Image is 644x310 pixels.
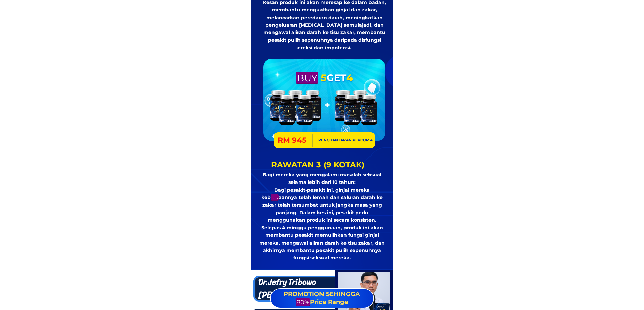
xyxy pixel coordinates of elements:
[271,160,364,169] font: Rawatan 3 (9 kotak)
[296,298,309,306] font: 80%
[324,99,330,111] font: +
[321,72,327,83] font: 5
[318,138,373,142] font: PENGHANTARAN PERCUMA
[296,298,310,306] mark: Highlighty
[271,194,278,201] mark: Highlighty
[258,288,321,302] font: [PERSON_NAME]
[278,136,306,145] font: RM 945
[310,298,348,306] font: Price Range
[258,275,316,289] font: Dr.Jefry Tribowo
[346,72,353,83] font: 4
[263,172,381,185] font: Bagi mereka yang mengalami masalah seksual selama lebih dari 10 tahun:
[261,187,370,200] font: Bagi pesakit-pesakit ini, ginjal mereka keb
[297,72,317,83] font: BUY
[259,194,385,261] font: aannya telah lemah dan saluran darah ke zakar telah tersumbat untuk jangka masa yang panjang. Dal...
[271,194,278,200] font: ias
[296,72,318,84] mark: Highlighty
[284,290,360,298] font: PROMOTION SEHINGGA
[327,72,346,83] font: GET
